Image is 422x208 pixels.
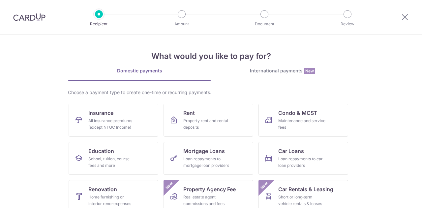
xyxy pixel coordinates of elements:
[278,109,317,117] span: Condo & MCST
[88,156,136,169] div: School, tuition, course fees and more
[183,185,236,193] span: Property Agency Fee
[304,68,315,74] span: New
[164,104,253,137] a: RentProperty rent and rental deposits
[69,142,158,175] a: EducationSchool, tuition, course fees and more
[258,142,348,175] a: Car LoansLoan repayments to car loan providers
[88,117,136,131] div: All insurance premiums (except NTUC Income)
[68,67,211,74] div: Domestic payments
[240,21,289,27] p: Document
[183,194,231,207] div: Real estate agent commissions and fees
[157,21,206,27] p: Amount
[183,156,231,169] div: Loan repayments to mortgage loan providers
[88,147,114,155] span: Education
[380,188,415,205] iframe: Opens a widget where you can find more information
[164,180,175,191] span: New
[68,50,354,62] h4: What would you like to pay for?
[88,194,136,207] div: Home furnishing or interior reno-expenses
[323,21,372,27] p: Review
[211,67,354,74] div: International payments
[278,185,333,193] span: Car Rentals & Leasing
[278,156,326,169] div: Loan repayments to car loan providers
[164,142,253,175] a: Mortgage LoansLoan repayments to mortgage loan providers
[69,104,158,137] a: InsuranceAll insurance premiums (except NTUC Income)
[88,109,113,117] span: Insurance
[183,109,195,117] span: Rent
[278,117,326,131] div: Maintenance and service fees
[75,21,123,27] p: Recipient
[183,147,225,155] span: Mortgage Loans
[88,185,117,193] span: Renovation
[183,117,231,131] div: Property rent and rental deposits
[258,104,348,137] a: Condo & MCSTMaintenance and service fees
[278,147,304,155] span: Car Loans
[13,13,45,21] img: CardUp
[278,194,326,207] div: Short or long‑term vehicle rentals & leases
[259,180,270,191] span: New
[68,89,354,96] div: Choose a payment type to create one-time or recurring payments.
